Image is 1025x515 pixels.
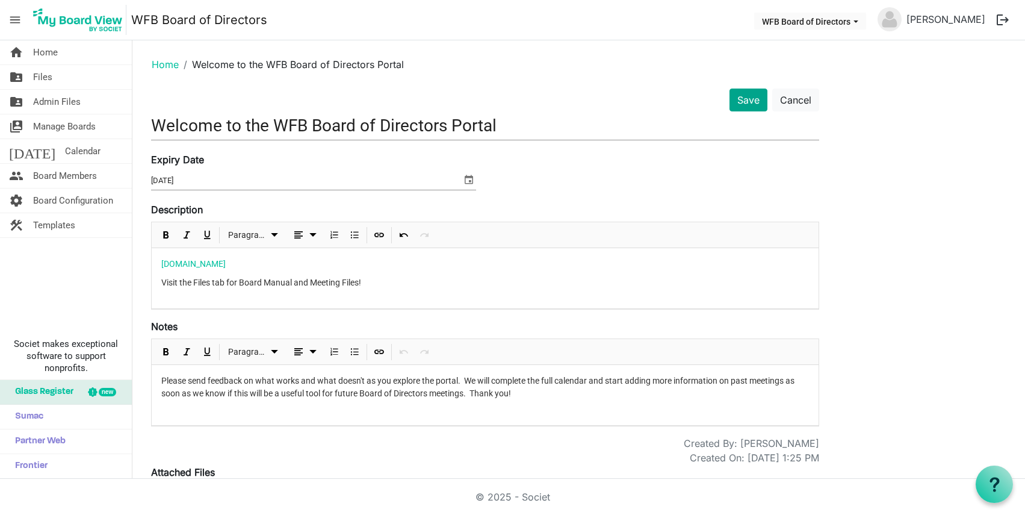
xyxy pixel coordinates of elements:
[369,222,389,248] div: Insert Link
[199,228,215,243] button: Underline
[344,339,365,364] div: Bulleted List
[199,345,215,360] button: Underline
[4,8,26,31] span: menu
[179,228,195,243] button: Italic
[990,7,1015,33] button: logout
[33,164,97,188] span: Board Members
[878,7,902,31] img: no-profile-picture.svg
[197,222,217,248] div: Underline
[5,338,126,374] span: Societ makes exceptional software to support nonprofits.
[176,222,197,248] div: Italic
[161,375,809,400] p: Please send feedback on what works and what doesn't as you explore the portal. We will complete t...
[151,111,819,140] input: Title
[151,465,215,479] label: Attached Files
[9,189,23,213] span: settings
[161,259,226,269] a: [DOMAIN_NAME]
[224,345,283,360] button: Paragraph dropdownbutton
[729,89,767,111] button: Save
[9,40,23,64] span: home
[285,222,324,248] div: Alignments
[99,388,116,396] div: new
[176,339,197,364] div: Italic
[156,222,176,248] div: Bold
[371,345,388,360] button: Insert Link
[131,8,267,32] a: WFB Board of Directors
[151,202,203,217] label: Description
[690,451,819,465] div: Created On: [DATE] 1:25 PM
[9,114,23,139] span: switch_account
[197,339,217,364] div: Underline
[179,57,404,72] li: Welcome to the WFB Board of Directors Portal
[371,228,388,243] button: Insert Link
[684,436,819,451] span: Created By: [PERSON_NAME]
[29,5,131,35] a: My Board View Logo
[285,339,324,364] div: Alignments
[754,13,866,30] button: WFB Board of Directors dropdownbutton
[462,172,476,187] span: select
[33,65,52,89] span: Files
[369,339,389,364] div: Insert Link
[29,5,126,35] img: My Board View Logo
[9,164,23,188] span: people
[287,345,322,360] button: dropdownbutton
[33,114,96,139] span: Manage Boards
[221,339,285,364] div: Formats
[9,405,43,429] span: Sumac
[902,7,990,31] a: [PERSON_NAME]
[324,222,344,248] div: Numbered List
[228,228,267,243] span: Paragraph
[326,228,342,243] button: Numbered List
[161,276,809,289] p: Visit the Files tab for Board Manual and Meeting Files!
[156,339,176,364] div: Bold
[9,65,23,89] span: folder_shared
[158,345,175,360] button: Bold
[65,139,101,163] span: Calendar
[324,339,344,364] div: Numbered List
[228,345,267,360] span: Paragraph
[9,139,55,163] span: [DATE]
[326,345,342,360] button: Numbered List
[33,90,81,114] span: Admin Files
[9,429,66,454] span: Partner Web
[158,228,175,243] button: Bold
[475,491,550,503] a: © 2025 - Societ
[9,454,48,478] span: Frontier
[347,345,363,360] button: Bulleted List
[152,58,179,70] a: Home
[396,228,412,243] button: Undo
[394,222,414,248] div: Undo
[33,213,75,237] span: Templates
[287,228,322,243] button: dropdownbutton
[9,90,23,114] span: folder_shared
[224,228,283,243] button: Paragraph dropdownbutton
[221,222,285,248] div: Formats
[9,213,23,237] span: construction
[151,319,178,334] label: Notes
[179,345,195,360] button: Italic
[33,40,58,64] span: Home
[151,152,204,167] label: Expiry Date
[9,380,73,404] span: Glass Register
[772,89,819,111] button: Cancel
[33,189,113,213] span: Board Configuration
[347,228,363,243] button: Bulleted List
[344,222,365,248] div: Bulleted List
